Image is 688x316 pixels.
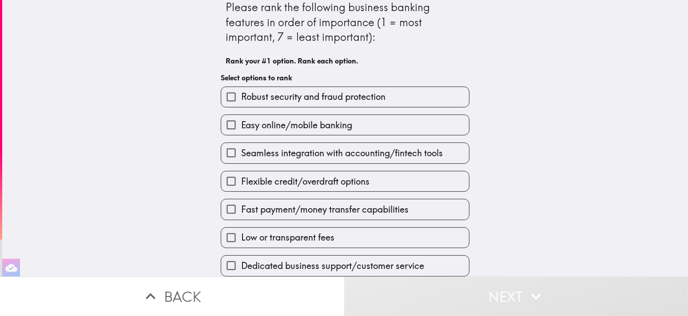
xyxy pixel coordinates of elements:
[221,87,469,107] button: Robust security and fraud protection
[241,147,443,159] span: Seamless integration with accounting/fintech tools
[226,56,465,66] h6: Rank your #1 option. Rank each option.
[241,203,409,216] span: Fast payment/money transfer capabilities
[241,175,370,188] span: Flexible credit/overdraft options
[221,73,469,83] h6: Select options to rank
[221,199,469,219] button: Fast payment/money transfer capabilities
[241,119,352,131] span: Easy online/mobile banking
[241,91,386,103] span: Robust security and fraud protection
[241,260,424,272] span: Dedicated business support/customer service
[241,231,334,244] span: Low or transparent fees
[221,228,469,248] button: Low or transparent fees
[221,115,469,135] button: Easy online/mobile banking
[221,143,469,163] button: Seamless integration with accounting/fintech tools
[221,171,469,191] button: Flexible credit/overdraft options
[221,256,469,276] button: Dedicated business support/customer service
